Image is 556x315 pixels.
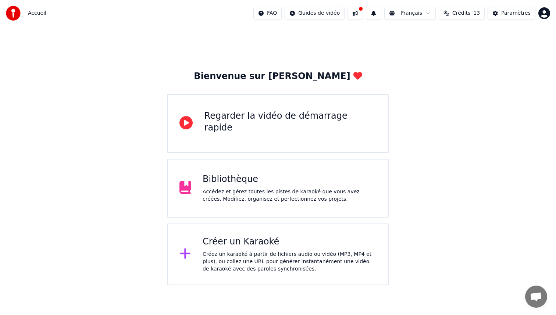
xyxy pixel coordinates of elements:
nav: breadcrumb [28,10,46,17]
div: Regarder la vidéo de démarrage rapide [204,110,377,134]
button: Guides de vidéo [285,7,345,20]
div: Accédez et gérez toutes les pistes de karaoké que vous avez créées. Modifiez, organisez et perfec... [203,188,377,203]
div: Paramètres [501,10,531,17]
div: Bienvenue sur [PERSON_NAME] [194,71,362,82]
span: Crédits [452,10,470,17]
div: Créez un karaoké à partir de fichiers audio ou vidéo (MP3, MP4 et plus), ou collez une URL pour g... [203,251,377,273]
img: youka [6,6,21,21]
div: Ouvrir le chat [525,286,547,308]
span: 13 [473,10,480,17]
button: Paramètres [488,7,535,20]
button: Crédits13 [439,7,485,20]
div: Bibliothèque [203,173,377,185]
button: FAQ [253,7,282,20]
div: Créer un Karaoké [203,236,377,248]
span: Accueil [28,10,46,17]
